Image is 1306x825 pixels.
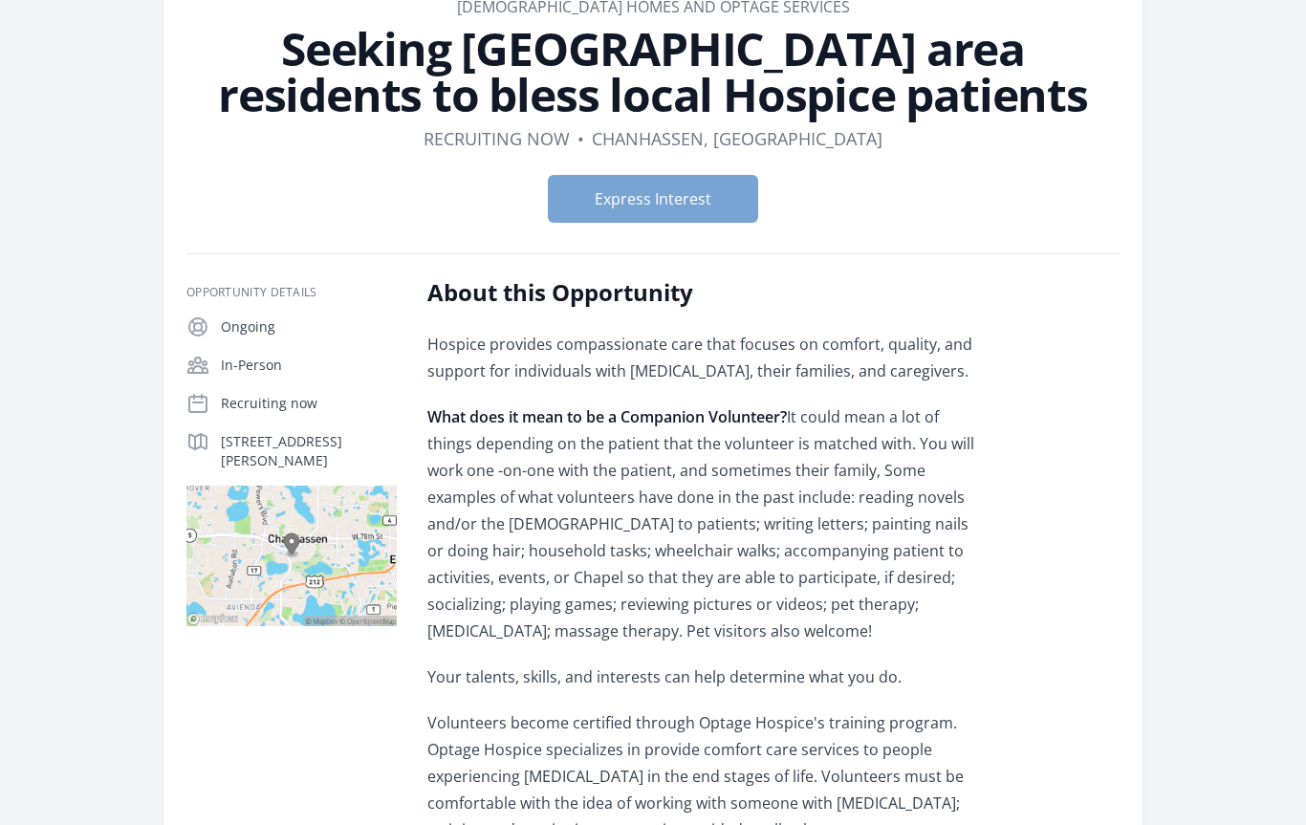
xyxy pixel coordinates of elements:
[221,433,397,471] p: [STREET_ADDRESS][PERSON_NAME]
[427,332,987,385] p: Hospice provides compassionate care that focuses on comfort, quality, and support for individuals...
[577,126,584,153] div: •
[424,126,570,153] dd: Recruiting now
[427,664,987,691] p: Your talents, skills, and interests can help determine what you do.
[186,286,397,301] h3: Opportunity Details
[427,407,787,428] strong: What does it mean to be a Companion Volunteer?
[221,318,397,337] p: Ongoing
[186,487,397,627] img: Map
[548,176,758,224] button: Express Interest
[592,126,882,153] dd: Chanhassen, [GEOGRAPHIC_DATA]
[427,278,987,309] h2: About this Opportunity
[427,404,987,645] p: It could mean a lot of things depending on the patient that the volunteer is matched with. You wi...
[221,395,397,414] p: Recruiting now
[221,357,397,376] p: In-Person
[186,27,1120,119] h1: Seeking [GEOGRAPHIC_DATA] area residents to bless local Hospice patients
